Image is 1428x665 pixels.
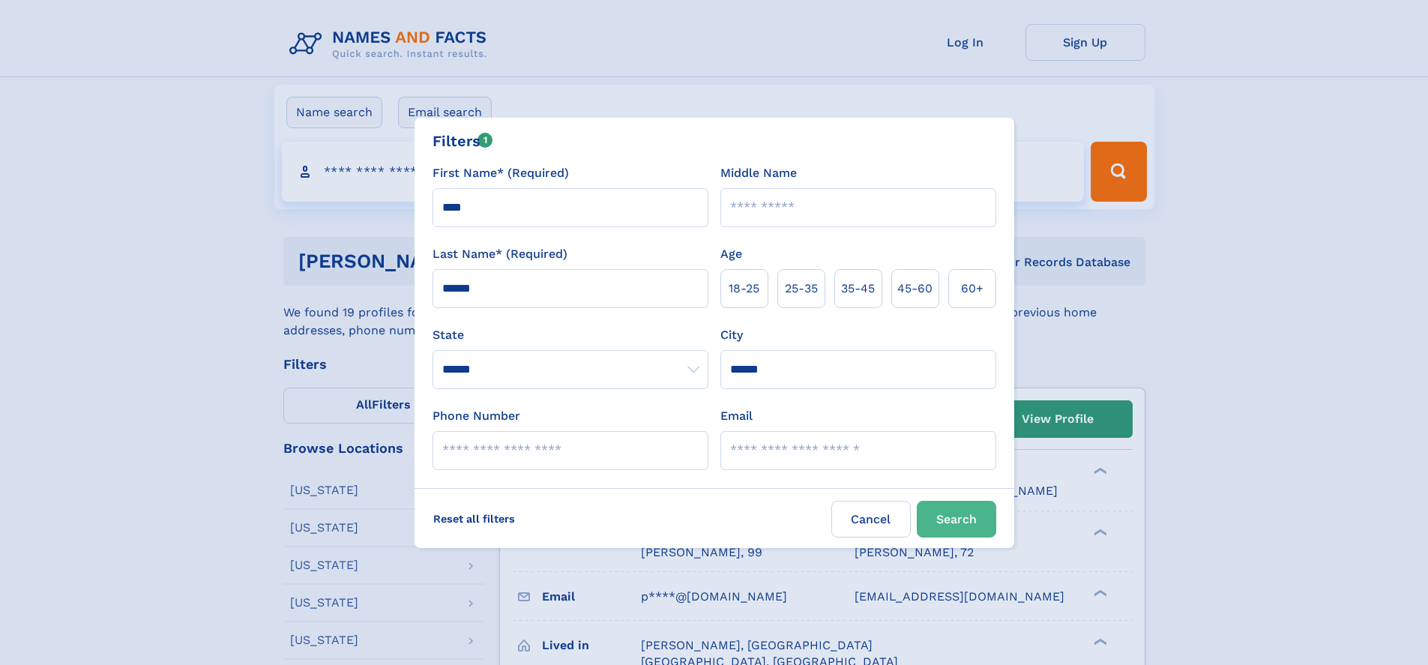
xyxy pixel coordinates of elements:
[720,245,742,263] label: Age
[917,501,996,538] button: Search
[831,501,911,538] label: Cancel
[433,407,520,425] label: Phone Number
[433,130,493,152] div: Filters
[433,326,708,344] label: State
[841,280,875,298] span: 35‑45
[897,280,933,298] span: 45‑60
[720,164,797,182] label: Middle Name
[433,164,569,182] label: First Name* (Required)
[729,280,759,298] span: 18‑25
[720,326,743,344] label: City
[785,280,818,298] span: 25‑35
[433,245,567,263] label: Last Name* (Required)
[424,501,525,537] label: Reset all filters
[961,280,983,298] span: 60+
[720,407,753,425] label: Email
